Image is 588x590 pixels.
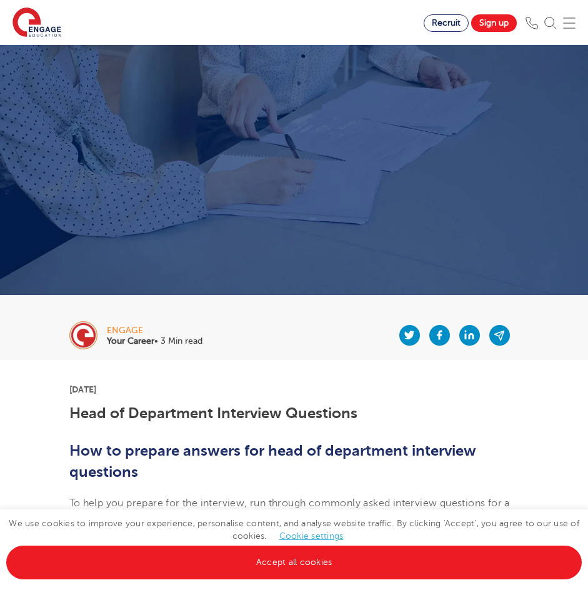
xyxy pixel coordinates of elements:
b: Your Career [107,336,154,346]
span: Recruit [432,18,461,27]
span: To help you prepare for the interview, run through commonly asked interview questions for a head ... [69,497,519,558]
a: Accept all cookies [6,546,582,579]
img: Mobile Menu [563,17,576,29]
a: Recruit [424,14,469,32]
h1: Head of Department Interview Questions [69,405,519,421]
div: engage [107,326,202,335]
a: Sign up [471,14,517,32]
img: Phone [526,17,538,29]
img: Search [544,17,557,29]
a: Cookie settings [279,531,344,541]
span: We use cookies to improve your experience, personalise content, and analyse website traffic. By c... [6,519,582,567]
p: [DATE] [69,385,519,394]
img: Engage Education [12,7,61,39]
p: • 3 Min read [107,337,202,346]
span: How to prepare answers for head of department interview questions [69,442,476,481]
